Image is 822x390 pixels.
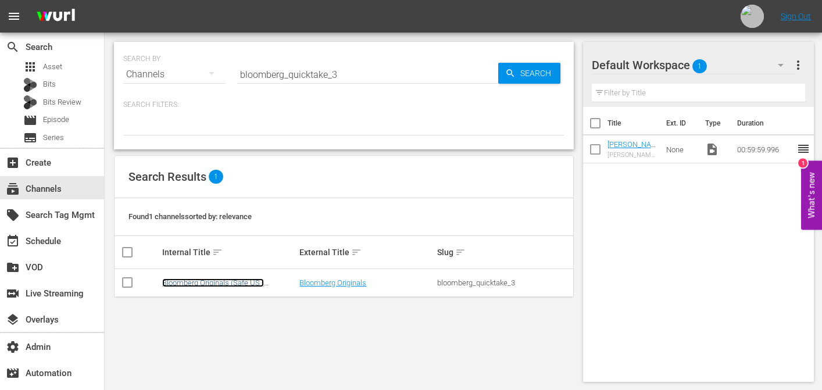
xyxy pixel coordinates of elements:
[43,114,69,126] span: Episode
[128,170,206,184] span: Search Results
[123,100,564,110] p: Search Filters:
[43,78,56,90] span: Bits
[798,158,807,167] div: 1
[43,132,64,144] span: Series
[781,12,811,21] a: Sign Out
[299,245,434,259] div: External Title
[662,135,701,163] td: None
[732,135,796,163] td: 00:59:59.996
[692,54,707,78] span: 1
[6,340,20,354] span: Admin
[607,140,656,158] a: [PERSON_NAME] Logo 1 hr
[437,278,571,287] div: bloomberg_quicktake_3
[351,247,362,257] span: sort
[162,245,296,259] div: Internal Title
[6,313,20,327] span: Overlays
[23,78,37,92] div: Bits
[123,58,226,91] div: Channels
[607,151,657,159] div: [PERSON_NAME] Logo 1 hr
[162,278,264,296] a: Bloomberg Originals (Safe US - Gracenote)
[607,107,659,139] th: Title
[730,107,800,139] th: Duration
[455,247,466,257] span: sort
[6,287,20,300] span: Live Streaming
[43,96,81,108] span: Bits Review
[6,182,20,196] span: Channels
[23,131,37,145] span: Series
[299,278,366,287] a: Bloomberg Originals
[741,5,764,28] img: photo.jpg
[705,142,719,156] span: Video
[128,212,252,221] span: Found 1 channels sorted by: relevance
[498,63,560,84] button: Search
[212,247,223,257] span: sort
[209,170,223,184] span: 1
[516,63,560,84] span: Search
[6,234,20,248] span: Schedule
[43,61,62,73] span: Asset
[28,3,84,30] img: ans4CAIJ8jUAAAAAAAAAAAAAAAAAAAAAAAAgQb4GAAAAAAAAAAAAAAAAAAAAAAAAJMjXAAAAAAAAAAAAAAAAAAAAAAAAgAT5G...
[6,366,20,380] span: Automation
[6,208,20,222] span: Search Tag Mgmt
[437,245,571,259] div: Slug
[7,9,21,23] span: menu
[6,156,20,170] span: Create
[6,40,20,54] span: Search
[592,49,795,81] div: Default Workspace
[801,160,822,230] button: Open Feedback Widget
[796,142,810,156] span: reorder
[698,107,730,139] th: Type
[791,58,805,72] span: more_vert
[23,95,37,109] div: Bits Review
[6,260,20,274] span: VOD
[23,113,37,127] span: Episode
[659,107,699,139] th: Ext. ID
[23,60,37,74] span: Asset
[791,51,805,79] button: more_vert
